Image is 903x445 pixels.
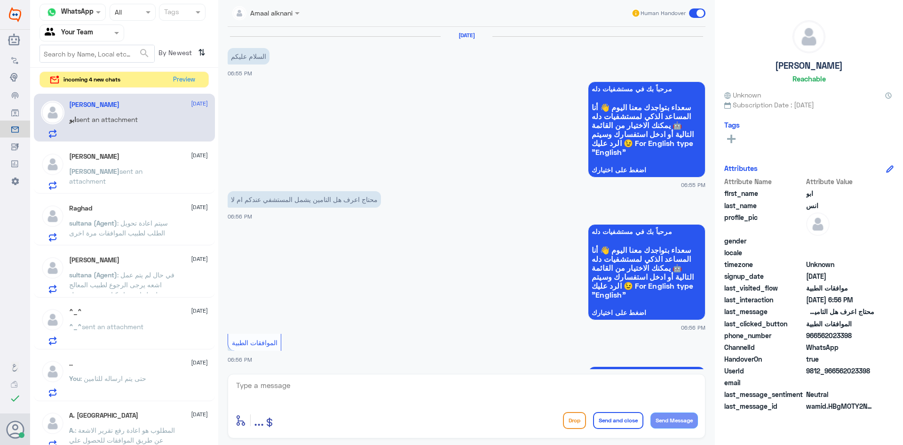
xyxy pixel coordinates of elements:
[806,212,830,236] img: defaultAdmin.png
[139,46,150,61] button: search
[775,60,843,71] h5: [PERSON_NAME]
[69,101,119,109] h5: ابو انس
[69,374,80,382] span: You
[69,219,168,237] span: : سيتم اعادة تحويل الطلب لطبيب الموافقات مرة اخرى
[592,245,702,299] span: سعداء بتواجدك معنا اليوم 👋 أنا المساعد الذكي لمستشفيات دله 🤖 يمكنك الاختيار من القائمة التالية أو...
[69,308,82,316] h5: ^_^
[592,103,702,156] span: سعداء بتواجدك معنا اليوم 👋 أنا المساعد الذكي لمستشفيات دله 🤖 يمكنك الاختيار من القائمة التالية أو...
[806,307,874,316] span: محتاج اعرف هل التامين يشمل المستشفي عندكم ام لا
[592,228,702,235] span: مرحباً بك في مستشفيات دله
[254,410,264,431] button: ...
[228,191,381,208] p: 11/10/2025, 6:56 PM
[69,115,76,123] span: ابو
[806,342,874,352] span: 2
[41,360,64,383] img: defaultAdmin.png
[82,323,143,331] span: sent an attachment
[806,283,874,293] span: موافقات الطبية
[724,90,761,100] span: Unknown
[198,45,206,60] i: ⇅
[724,177,804,186] span: Attribute Name
[806,331,874,340] span: 966562023398
[228,356,252,363] span: 06:56 PM
[163,7,179,19] div: Tags
[806,366,874,376] span: 9812_966562023398
[724,331,804,340] span: phone_number
[593,412,643,429] button: Send and close
[9,7,21,22] img: Widebot Logo
[641,9,686,17] span: Human Handover
[69,219,117,227] span: sultana (Agent)
[191,99,208,108] span: [DATE]
[69,426,75,434] span: A.
[793,21,825,53] img: defaultAdmin.png
[724,164,758,172] h6: Attributes
[169,72,199,88] button: Preview
[724,307,804,316] span: last_message
[806,201,874,210] span: انس
[69,256,119,264] h5: ابو وائل
[724,378,804,388] span: email
[724,248,804,258] span: locale
[724,295,804,305] span: last_interaction
[724,354,804,364] span: HandoverOn
[806,188,874,198] span: ابو
[69,204,92,212] h5: Raghad
[228,213,252,219] span: 06:56 PM
[592,166,702,174] span: اضغط على اختيارك
[228,70,252,76] span: 06:55 PM
[724,201,804,210] span: last_name
[806,259,874,269] span: Unknown
[69,167,143,185] span: sent an attachment
[69,153,119,161] h5: Omar Omar
[191,151,208,160] span: [DATE]
[806,389,874,399] span: 0
[806,177,874,186] span: Attribute Value
[806,319,874,329] span: الموافقات الطبية
[724,188,804,198] span: first_name
[724,236,804,246] span: gender
[45,26,59,40] img: yourTeam.svg
[681,324,705,332] span: 06:56 PM
[563,412,586,429] button: Drop
[806,378,874,388] span: null
[592,309,702,316] span: اضغط على اختيارك
[228,48,269,65] p: 11/10/2025, 6:55 PM
[41,204,64,228] img: defaultAdmin.png
[232,339,277,347] span: الموافقات الطبية
[191,410,208,419] span: [DATE]
[191,307,208,315] span: [DATE]
[592,85,702,93] span: مرحباً بك في مستشفيات دله
[724,283,804,293] span: last_visited_flow
[724,100,894,110] span: Subscription Date : [DATE]
[191,255,208,263] span: [DATE]
[40,45,154,62] input: Search by Name, Local etc…
[806,354,874,364] span: true
[724,389,804,399] span: last_message_sentiment
[191,203,208,211] span: [DATE]
[45,5,59,19] img: whatsapp.png
[724,342,804,352] span: ChannelId
[441,32,492,39] h6: [DATE]
[724,121,740,129] h6: Tags
[41,153,64,176] img: defaultAdmin.png
[806,248,874,258] span: null
[792,74,826,83] h6: Reachable
[69,271,117,279] span: sultana (Agent)
[69,271,174,308] span: : في حال لم يتم عمل اشعه يرجى الرجوع لطبيب المعالج لعمل اشعه او كتابة تقرير مفصل للحاله ليتم ارفا...
[806,236,874,246] span: null
[806,271,874,281] span: 2025-10-11T15:55:59.142Z
[69,323,82,331] span: ^_^
[724,259,804,269] span: timezone
[80,374,146,382] span: : حتى يتم ارساله للتامين
[9,393,21,404] i: check
[806,401,874,411] span: wamid.HBgMOTY2NTYyMDIzMzk4FQIAEhgUM0E4RDYyMEZFQzE1NjA1MjRBN0QA
[41,308,64,332] img: defaultAdmin.png
[681,181,705,189] span: 06:55 PM
[724,271,804,281] span: signup_date
[41,256,64,280] img: defaultAdmin.png
[254,412,264,429] span: ...
[76,115,138,123] span: sent an attachment
[41,101,64,124] img: defaultAdmin.png
[724,366,804,376] span: UserId
[69,412,138,420] h5: A. Faragalla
